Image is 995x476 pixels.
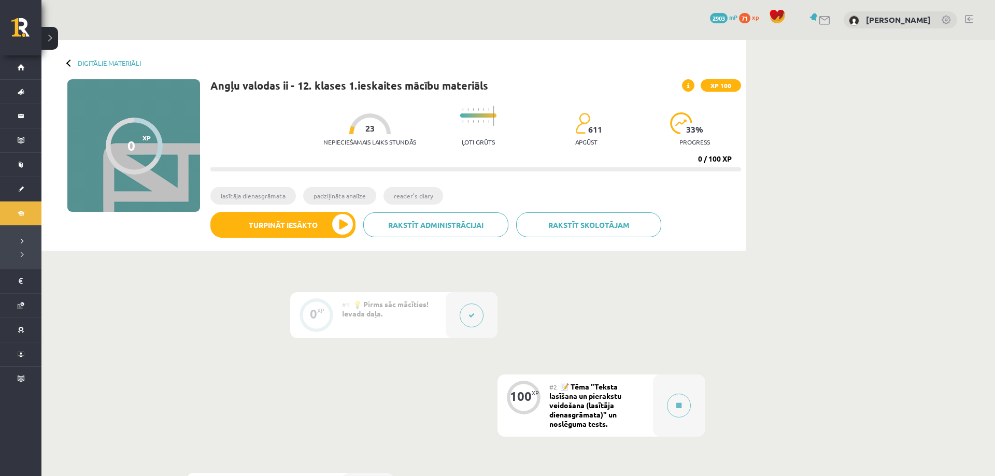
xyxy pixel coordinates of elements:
span: #1 [342,300,350,309]
div: 0 [127,138,135,153]
span: 📝 Tēma "Teksta lasīšana un pierakstu veidošana (lasītāja dienasgrāmata)" un noslēguma tests. [549,382,621,428]
a: Rakstīt skolotājam [516,212,661,237]
img: icon-progress-161ccf0a02000e728c5f80fcf4c31c7af3da0e1684b2b1d7c360e028c24a22f1.svg [670,112,692,134]
h1: Angļu valodas ii - 12. klases 1.ieskaites mācību materiāls [210,79,488,92]
span: XP 100 [701,79,741,92]
li: reader’s diary [383,187,443,205]
div: 0 [310,309,317,319]
img: icon-short-line-57e1e144782c952c97e751825c79c345078a6d821885a25fce030b3d8c18986b.svg [473,108,474,111]
img: icon-short-line-57e1e144782c952c97e751825c79c345078a6d821885a25fce030b3d8c18986b.svg [462,120,463,123]
img: icon-long-line-d9ea69661e0d244f92f715978eff75569469978d946b2353a9bb055b3ed8787d.svg [493,106,494,126]
li: lasītāja dienasgrāmata [210,187,296,205]
p: progress [679,138,710,146]
span: xp [752,13,759,21]
img: icon-short-line-57e1e144782c952c97e751825c79c345078a6d821885a25fce030b3d8c18986b.svg [483,108,484,111]
span: 💡 Pirms sāc mācīties! Ievada daļa. [342,299,429,318]
img: icon-short-line-57e1e144782c952c97e751825c79c345078a6d821885a25fce030b3d8c18986b.svg [462,108,463,111]
span: #2 [549,383,557,391]
img: icon-short-line-57e1e144782c952c97e751825c79c345078a6d821885a25fce030b3d8c18986b.svg [483,120,484,123]
img: icon-short-line-57e1e144782c952c97e751825c79c345078a6d821885a25fce030b3d8c18986b.svg [467,108,468,111]
span: 2903 [710,13,728,23]
div: XP [317,308,324,313]
li: padziļināta analīze [303,187,376,205]
img: icon-short-line-57e1e144782c952c97e751825c79c345078a6d821885a25fce030b3d8c18986b.svg [473,120,474,123]
a: 2903 mP [710,13,737,21]
img: icon-short-line-57e1e144782c952c97e751825c79c345078a6d821885a25fce030b3d8c18986b.svg [467,120,468,123]
span: XP [143,134,151,141]
img: students-c634bb4e5e11cddfef0936a35e636f08e4e9abd3cc4e673bd6f9a4125e45ecb1.svg [575,112,590,134]
span: mP [729,13,737,21]
a: Rīgas 1. Tālmācības vidusskola [11,18,41,44]
img: icon-short-line-57e1e144782c952c97e751825c79c345078a6d821885a25fce030b3d8c18986b.svg [478,108,479,111]
p: Nepieciešamais laiks stundās [323,138,416,146]
span: 33 % [686,125,704,134]
button: Turpināt iesākto [210,212,356,238]
img: icon-short-line-57e1e144782c952c97e751825c79c345078a6d821885a25fce030b3d8c18986b.svg [488,120,489,123]
p: Ļoti grūts [462,138,495,146]
a: Digitālie materiāli [78,59,141,67]
span: 611 [588,125,602,134]
span: 71 [739,13,750,23]
div: 100 [510,392,532,401]
a: Rakstīt administrācijai [363,212,508,237]
p: apgūst [575,138,598,146]
img: Eriks Meļņiks [849,16,859,26]
img: icon-short-line-57e1e144782c952c97e751825c79c345078a6d821885a25fce030b3d8c18986b.svg [478,120,479,123]
span: 23 [365,124,375,133]
img: icon-short-line-57e1e144782c952c97e751825c79c345078a6d821885a25fce030b3d8c18986b.svg [488,108,489,111]
a: 71 xp [739,13,764,21]
div: XP [532,390,539,396]
a: [PERSON_NAME] [866,15,931,25]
